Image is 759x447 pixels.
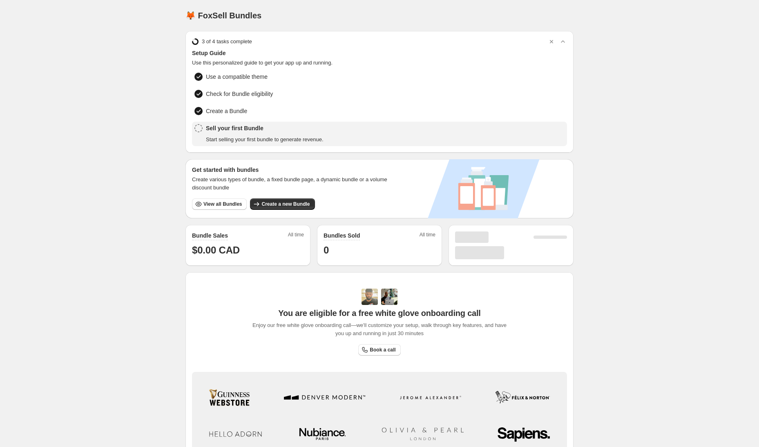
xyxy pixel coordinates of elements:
span: View all Bundles [203,201,242,207]
span: 3 of 4 tasks complete [202,38,252,46]
h2: Bundle Sales [192,231,228,240]
span: Start selling your first bundle to generate revenue. [206,136,324,144]
span: Book a call [370,347,395,353]
span: Use a compatible theme [206,73,268,81]
span: Create a Bundle [206,107,247,115]
span: Create various types of bundle, a fixed bundle page, a dynamic bundle or a volume discount bundle [192,176,395,192]
span: Check for Bundle eligibility [206,90,273,98]
span: Enjoy our free white glove onboarding call—we'll customize your setup, walk through key features,... [248,321,511,338]
h1: 0 [324,244,435,257]
h1: $0.00 CAD [192,244,304,257]
a: Book a call [358,344,400,356]
span: Use this personalized guide to get your app up and running. [192,59,567,67]
h3: Get started with bundles [192,166,395,174]
h2: Bundles Sold [324,231,360,240]
button: View all Bundles [192,198,247,210]
span: You are eligible for a free white glove onboarding call [278,308,480,318]
img: Adi [362,289,378,305]
button: Create a new Bundle [250,198,315,210]
h1: 🦊 FoxSell Bundles [185,11,261,20]
img: Prakhar [381,289,397,305]
span: Setup Guide [192,49,567,57]
span: Sell your first Bundle [206,124,324,132]
span: All time [420,231,435,240]
span: Create a new Bundle [261,201,310,207]
span: All time [288,231,304,240]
